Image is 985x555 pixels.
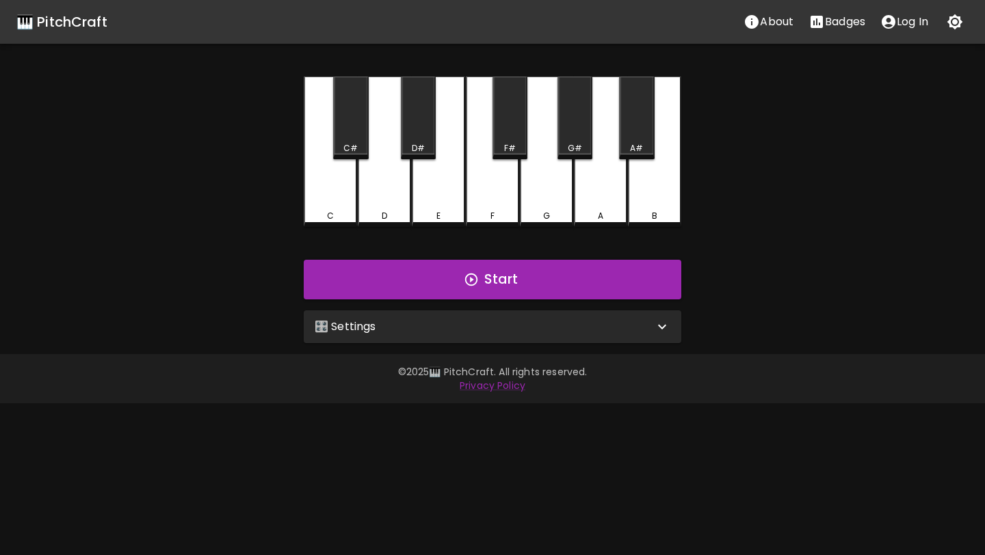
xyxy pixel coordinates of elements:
button: account of current user [873,8,936,36]
div: D# [412,142,425,154]
div: G# [568,142,582,154]
div: G [543,210,550,222]
p: Log In [897,14,928,30]
button: Stats [801,8,873,36]
a: 🎹 PitchCraft [16,11,107,33]
div: B [652,210,657,222]
p: About [760,14,793,30]
button: About [736,8,801,36]
p: Badges [825,14,865,30]
div: C# [343,142,358,154]
a: Privacy Policy [460,379,525,392]
p: © 2025 🎹 PitchCraft. All rights reserved. [98,365,886,379]
div: A# [630,142,643,154]
div: F# [504,142,516,154]
div: 🎛️ Settings [304,310,681,343]
div: C [327,210,334,222]
button: Start [304,260,681,299]
div: F [490,210,495,222]
div: A [598,210,603,222]
p: 🎛️ Settings [315,319,376,335]
div: E [436,210,441,222]
div: D [382,210,387,222]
